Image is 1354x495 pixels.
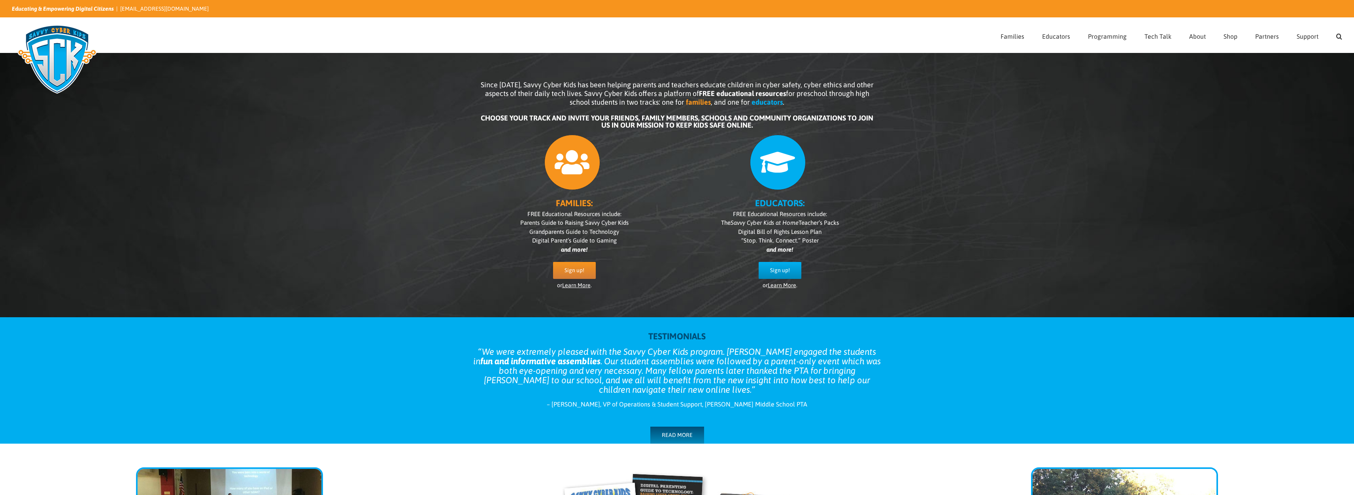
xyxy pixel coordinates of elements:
span: Sign up! [565,267,584,274]
span: [PERSON_NAME] Middle School PTA [705,401,807,408]
span: “Stop. Think. Connect.” Poster [741,237,819,244]
img: Savvy Cyber Kids Logo [12,20,102,99]
b: educators [752,98,783,106]
a: [EMAIL_ADDRESS][DOMAIN_NAME] [120,6,209,12]
b: FREE educational resources [699,89,786,98]
span: Grandparents Guide to Technology [529,228,619,235]
a: Families [1001,18,1024,53]
a: Partners [1255,18,1279,53]
a: Sign up! [553,262,596,279]
span: About [1189,33,1206,40]
span: Educators [1042,33,1070,40]
span: Partners [1255,33,1279,40]
a: Learn More [768,282,796,288]
a: Programming [1088,18,1127,53]
i: and more! [767,246,793,253]
a: Educators [1042,18,1070,53]
strong: fun and informative assemblies [480,356,601,366]
span: or . [557,282,592,288]
span: FREE Educational Resources include: [733,211,827,217]
a: Tech Talk [1144,18,1171,53]
b: families [686,98,711,106]
span: Sign up! [770,267,790,274]
i: Savvy Cyber Kids at Home [731,219,799,226]
span: . [783,98,784,106]
span: Programming [1088,33,1127,40]
span: The Teacher’s Packs [721,219,839,226]
a: Shop [1224,18,1237,53]
nav: Main Menu [1001,18,1342,53]
span: Since [DATE], Savvy Cyber Kids has been helping parents and teachers educate children in cyber sa... [481,81,874,106]
a: Learn More [562,282,591,288]
a: Search [1336,18,1342,53]
span: VP of Operations & Student Support [603,401,702,408]
blockquote: We were extremely pleased with the Savvy Cyber Kids program. [PERSON_NAME] engaged the students i... [472,347,883,394]
span: Digital Parent’s Guide to Gaming [532,237,617,244]
i: Educating & Empowering Digital Citizens [12,6,114,12]
a: About [1189,18,1206,53]
b: CHOOSE YOUR TRACK AND INVITE YOUR FRIENDS, FAMILY MEMBERS, SCHOOLS AND COMMUNITY ORGANIZATIONS TO... [481,114,873,129]
span: Parents Guide to Raising Savvy Cyber Kids [520,219,629,226]
b: EDUCATORS: [755,198,804,208]
i: and more! [561,246,587,253]
a: Sign up! [759,262,801,279]
span: READ MORE [662,432,693,439]
b: FAMILIES: [556,198,593,208]
span: , and one for [711,98,750,106]
span: Tech Talk [1144,33,1171,40]
a: Support [1297,18,1318,53]
span: Shop [1224,33,1237,40]
span: Support [1297,33,1318,40]
a: READ MORE [650,427,704,444]
span: FREE Educational Resources include: [527,211,621,217]
strong: TESTIMONIALS [648,331,706,341]
span: Digital Bill of Rights Lesson Plan [738,228,821,235]
span: Families [1001,33,1024,40]
span: [PERSON_NAME] [551,401,600,408]
span: or . [763,282,797,288]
